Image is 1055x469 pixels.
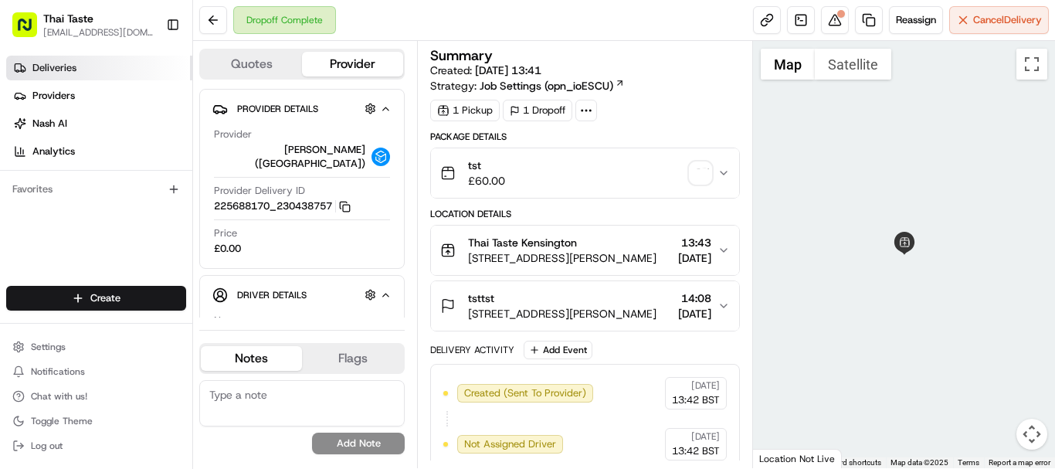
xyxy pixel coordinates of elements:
[263,152,281,171] button: Start new chat
[524,341,592,359] button: Add Event
[815,457,881,468] button: Keyboard shortcuts
[757,448,808,468] img: Google
[32,117,67,131] span: Nash AI
[6,386,186,407] button: Chat with us!
[430,131,740,143] div: Package Details
[43,26,154,39] button: [EMAIL_ADDRESS][DOMAIN_NAME]
[43,11,93,26] button: Thai Taste
[109,261,187,274] a: Powered byPylon
[154,262,187,274] span: Pylon
[6,111,192,136] a: Nash AI
[678,235,711,250] span: 13:43
[431,281,739,331] button: tsttst[STREET_ADDRESS][PERSON_NAME]14:08[DATE]
[430,208,740,220] div: Location Details
[678,291,711,306] span: 14:08
[430,49,493,63] h3: Summary
[31,415,93,427] span: Toggle Theme
[9,218,124,246] a: 📗Knowledge Base
[146,224,248,240] span: API Documentation
[32,144,75,158] span: Analytics
[201,346,302,371] button: Notes
[31,440,63,452] span: Log out
[672,444,720,458] span: 13:42 BST
[214,226,237,240] span: Price
[678,250,711,266] span: [DATE]
[815,49,891,80] button: Show satellite imagery
[214,314,241,328] span: Name
[53,148,253,163] div: Start new chat
[31,390,87,403] span: Chat with us!
[973,13,1042,27] span: Cancel Delivery
[480,78,613,93] span: Job Settings (opn_ioESCU)
[475,63,541,77] span: [DATE] 13:41
[212,96,392,121] button: Provider Details
[468,250,656,266] span: [STREET_ADDRESS][PERSON_NAME]
[6,6,160,43] button: Thai Taste[EMAIL_ADDRESS][DOMAIN_NAME]
[949,6,1049,34] button: CancelDelivery
[1016,419,1047,450] button: Map camera controls
[214,242,241,256] span: £0.00
[431,148,739,198] button: tst£60.00signature_proof_of_delivery image
[201,52,302,76] button: Quotes
[890,458,948,467] span: Map data ©2025
[371,148,390,166] img: stuart_logo.png
[430,344,514,356] div: Delivery Activity
[15,148,43,175] img: 1736555255976-a54dd68f-1ca7-489b-9aae-adbdc363a1c4
[214,143,365,171] span: [PERSON_NAME] ([GEOGRAPHIC_DATA])
[1016,49,1047,80] button: Toggle fullscreen view
[691,430,720,443] span: [DATE]
[468,235,577,250] span: Thai Taste Kensington
[430,100,500,121] div: 1 Pickup
[468,158,505,173] span: tst
[503,100,572,121] div: 1 Dropoff
[6,177,186,202] div: Favorites
[6,410,186,432] button: Toggle Theme
[430,63,541,78] span: Created:
[53,163,195,175] div: We're available if you need us!
[32,61,76,75] span: Deliveries
[757,448,808,468] a: Open this area in Google Maps (opens a new window)
[15,62,281,87] p: Welcome 👋
[214,127,252,141] span: Provider
[6,336,186,358] button: Settings
[40,100,255,116] input: Clear
[989,458,1050,467] a: Report a map error
[15,226,28,238] div: 📗
[753,449,842,468] div: Location Not Live
[302,346,403,371] button: Flags
[15,15,46,46] img: Nash
[6,139,192,164] a: Analytics
[214,199,351,213] button: 225688170_230438757
[672,393,720,407] span: 13:42 BST
[464,437,556,451] span: Not Assigned Driver
[214,184,305,198] span: Provider Delivery ID
[212,282,392,308] button: Driver Details
[31,341,66,353] span: Settings
[131,226,143,238] div: 💻
[761,49,815,80] button: Show street map
[431,226,739,275] button: Thai Taste Kensington[STREET_ADDRESS][PERSON_NAME]13:43[DATE]
[958,458,979,467] a: Terms
[31,224,118,240] span: Knowledge Base
[6,435,186,457] button: Log out
[464,386,586,400] span: Created (Sent To Provider)
[896,13,936,27] span: Reassign
[6,286,186,311] button: Create
[468,291,494,306] span: tsttst
[691,379,720,392] span: [DATE]
[32,89,75,103] span: Providers
[430,78,625,93] div: Strategy:
[302,52,403,76] button: Provider
[480,78,625,93] a: Job Settings (opn_ioESCU)
[690,162,711,184] img: signature_proof_of_delivery image
[468,173,505,189] span: £60.00
[6,56,192,80] a: Deliveries
[468,306,656,321] span: [STREET_ADDRESS][PERSON_NAME]
[124,218,254,246] a: 💻API Documentation
[237,103,318,115] span: Provider Details
[678,306,711,321] span: [DATE]
[90,291,120,305] span: Create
